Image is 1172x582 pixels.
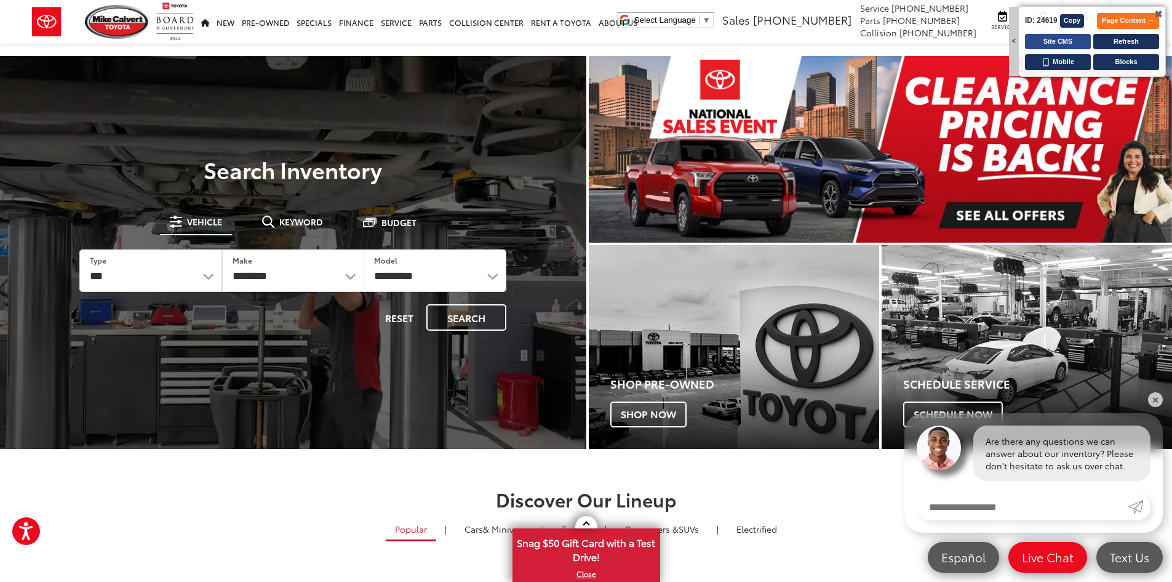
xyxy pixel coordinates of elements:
span: [PHONE_NUMBER] [883,14,960,26]
label: Make [233,255,252,265]
li: | [442,523,450,535]
button: Blocks [1093,54,1159,70]
span: Budget [381,218,417,227]
input: Enter your message [917,493,1128,520]
span: & Minivan [483,523,524,535]
button: Site CMS [1025,34,1091,50]
span: Service [989,23,1016,31]
span: [PHONE_NUMBER] [899,26,976,39]
button: Copy [1060,14,1085,28]
h4: Schedule Service [903,378,1172,390]
button: Reset [375,304,424,331]
a: Submit [1128,493,1150,520]
span: ID: 24619 [1025,15,1058,26]
a: Text Us [1096,542,1163,573]
a: Cars [455,519,533,540]
span: Collision [860,26,897,39]
div: Toyota [589,245,879,449]
li: | [714,523,722,535]
span: Select Language [634,15,696,25]
span: [PHONE_NUMBER] [753,12,851,28]
button: Search [426,304,506,331]
h3: Search Inventory [52,157,535,182]
div: Are there any questions we can answer about our inventory? Please don't hesitate to ask us over c... [973,426,1150,481]
span: Sales [722,12,750,28]
span: ​ [699,15,700,25]
a: Live Chat [1008,542,1087,573]
a: Popular [386,519,436,541]
a: Shop Pre-Owned Shop Now [589,245,879,449]
button: Page Content → [1097,13,1159,29]
a: Español [928,542,999,573]
label: Model [374,255,397,265]
span: Text Us [1104,549,1155,565]
span: Parts [860,14,880,26]
img: Agent profile photo [917,426,961,470]
span: Schedule Now [903,402,1003,427]
span: Snag $50 Gift Card with a Test Drive! [514,530,659,567]
div: Toyota [882,245,1172,449]
button: Mobile [1025,54,1091,70]
a: Schedule Service Schedule Now [882,245,1172,449]
div: < [1009,7,1019,76]
button: Refresh [1093,34,1159,50]
h4: Shop Pre-Owned [610,378,879,390]
span: Vehicle [187,217,222,226]
img: Mike Calvert Toyota [85,5,150,39]
span: ▼ [703,15,711,25]
span: Español [935,549,992,565]
span: Service [860,2,889,14]
span: Shop Now [610,402,687,427]
span: Live Chat [1016,549,1080,565]
a: SUVs [615,519,708,540]
label: Type [90,255,106,265]
span: [PHONE_NUMBER] [891,2,968,14]
span: Keyword [279,217,323,226]
a: Select Language​ [634,15,711,25]
h2: Discover Our Lineup [153,489,1020,509]
a: Electrified [727,519,786,540]
span: ✖ [1154,10,1162,20]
